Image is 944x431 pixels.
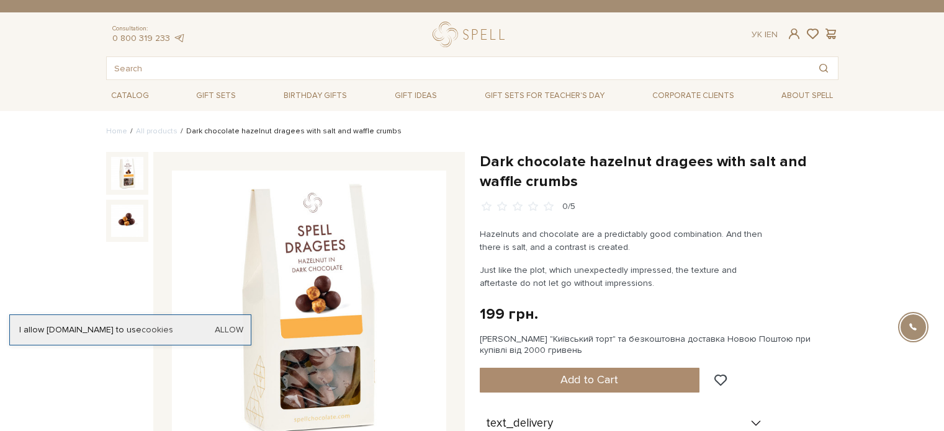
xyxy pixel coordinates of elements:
a: Allow [215,324,243,335]
button: Add to Cart [480,368,700,393]
p: Hazelnuts and chocolate are a predictably good combination. And then there is salt, and a contras... [480,228,771,254]
div: 0/5 [562,201,575,213]
li: Dark chocolate hazelnut dragees with salt and waffle crumbs [178,126,402,137]
input: Search [107,57,809,79]
div: En [752,29,778,40]
div: 199 грн. [480,304,538,324]
a: About Spell [776,86,838,105]
a: Gift ideas [390,86,442,105]
span: Consultation: [112,25,186,33]
a: Gift sets for Teacher's Day [480,85,609,106]
p: Just like the plot, which unexpectedly impressed, the texture and aftertaste do not let go withou... [480,264,771,290]
a: Ук [752,29,762,40]
a: telegram [173,33,186,43]
a: Catalog [106,86,154,105]
h1: Dark chocolate hazelnut dragees with salt and waffle crumbs [480,152,838,190]
button: Search [809,57,838,79]
a: Gift sets [191,86,241,105]
span: text_delivery [486,418,553,429]
div: [PERSON_NAME] "Київський торт" та безкоштовна доставка Новою Поштою при купівлі від 2000 гривень [480,334,838,356]
img: Dark chocolate hazelnut dragees with salt and waffle crumbs [111,157,143,189]
span: | [765,29,766,40]
div: I allow [DOMAIN_NAME] to use [10,324,251,335]
img: Dark chocolate hazelnut dragees with salt and waffle crumbs [111,205,143,237]
a: Birthday gifts [279,86,352,105]
a: All products [136,127,178,136]
a: logo [433,22,510,47]
span: Add to Cart [560,373,618,386]
a: Corporate clients [647,85,739,106]
a: cookies [142,324,173,335]
a: Home [106,127,127,136]
a: 0 800 319 233 [112,33,170,43]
